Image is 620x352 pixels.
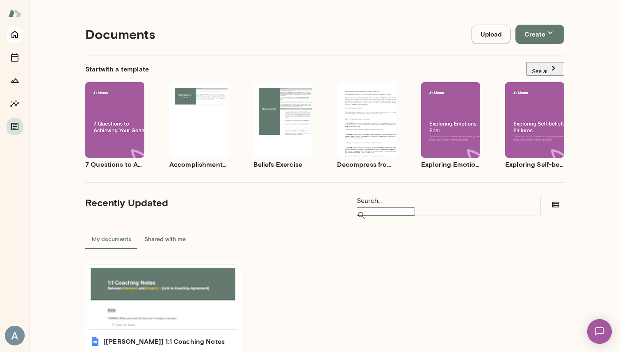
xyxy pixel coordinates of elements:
[7,95,23,112] button: Insights
[85,159,144,169] h6: 7 Questions to Achieving Your Goals
[85,64,149,74] h6: Start with a template
[5,326,25,345] img: Akarsh Khatagalli
[85,26,155,42] h4: Documents
[337,159,396,169] h6: Decompress from a Job
[421,159,480,169] h6: Exploring Emotions: Fear
[505,159,564,169] h6: Exploring Self-beliefs: Failures
[85,229,564,249] div: documents tabs
[7,72,23,89] button: Growth Plan
[7,26,23,43] button: Home
[169,159,228,169] h6: Accomplishment Tracker
[7,118,23,135] button: Documents
[526,62,564,76] button: See all
[85,229,138,249] button: My documents
[357,196,540,206] label: Search...
[8,5,21,21] img: Mento
[90,336,100,346] img: [Akarsh] 1:1 Coaching Notes
[85,196,168,209] h5: Recently Updated
[253,159,312,169] h6: Beliefs Exercise
[138,229,192,249] button: Shared with me
[515,25,564,44] button: Create
[7,49,23,66] button: Sessions
[103,336,225,346] h6: [[PERSON_NAME]] 1:1 Coaching Notes
[472,25,511,44] button: Upload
